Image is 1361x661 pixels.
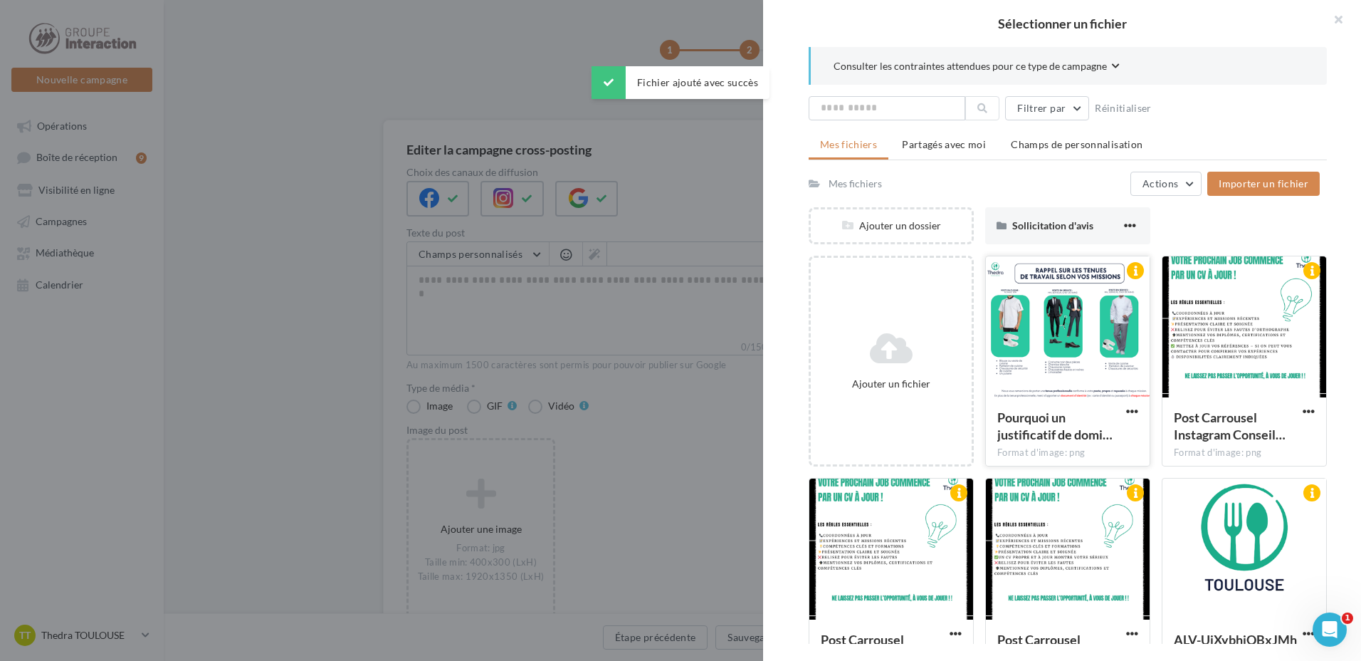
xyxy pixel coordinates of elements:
span: Partagés avec moi [902,138,986,150]
h2: Sélectionner un fichier [786,17,1338,30]
span: Sollicitation d'avis [1012,219,1093,231]
span: Mes fichiers [820,138,877,150]
button: Consulter les contraintes attendues pour ce type de campagne [834,58,1120,76]
div: Format d'image: png [1174,447,1315,459]
span: Actions [1142,177,1178,189]
div: Mes fichiers [829,177,882,191]
button: Filtrer par [1005,96,1089,120]
div: Format d'image: png [997,447,1138,459]
div: Ajouter un dossier [811,219,972,233]
span: Post Carrousel Instagram Conseil marketing moderne blanc et rose (2) [1174,410,1286,442]
button: Importer un fichier [1207,172,1320,196]
div: Ajouter un fichier [816,377,966,391]
span: Consulter les contraintes attendues pour ce type de campagne [834,59,1107,73]
span: Pourquoi un justificatif de domicile (1) [997,410,1113,442]
iframe: Intercom live chat [1313,613,1347,647]
div: Fichier ajouté avec succès [592,66,769,99]
button: Réinitialiser [1089,100,1157,117]
span: 1 [1342,613,1353,624]
span: Importer un fichier [1219,177,1308,189]
button: Actions [1130,172,1202,196]
span: Champs de personnalisation [1011,138,1142,150]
